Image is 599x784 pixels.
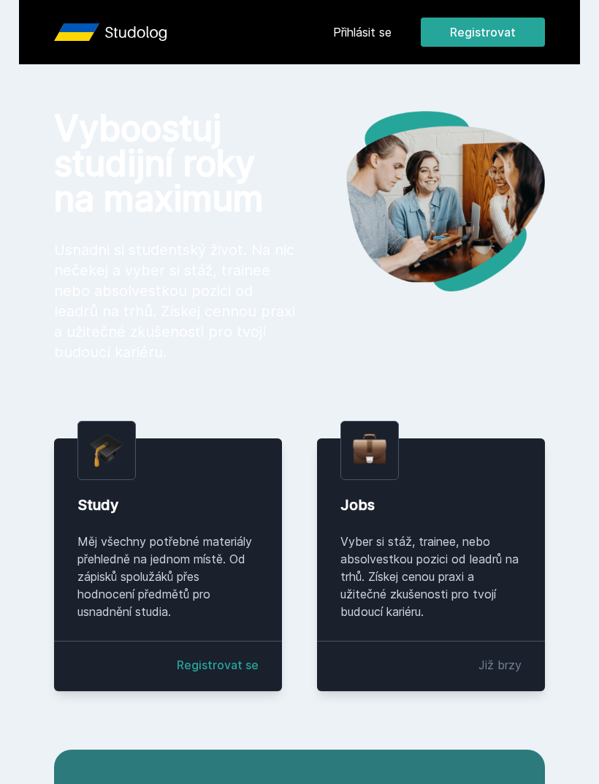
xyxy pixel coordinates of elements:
h1: Vyboostuj studijní roky na maximum [54,111,299,216]
div: Study [77,495,259,515]
img: graduation-cap.png [90,433,123,468]
img: briefcase.png [353,430,386,468]
div: Již brzy [478,656,522,674]
img: hero.png [299,111,545,292]
p: Usnadni si studentský život. Na nic nečekej a vyber si stáž, trainee nebo absolvestkou pozici od ... [54,240,299,362]
button: Registrovat [421,18,545,47]
div: Vyber si stáž, trainee, nebo absolvestkou pozici od leadrů na trhů. Získej cenou praxi a užitečné... [340,533,522,620]
div: Měj všechny potřebné materiály přehledně na jednom místě. Od zápisků spolužáků přes hodnocení pře... [77,533,259,620]
div: Jobs [340,495,522,515]
a: Přihlásit se [333,23,392,41]
a: Registrovat se [177,656,259,674]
